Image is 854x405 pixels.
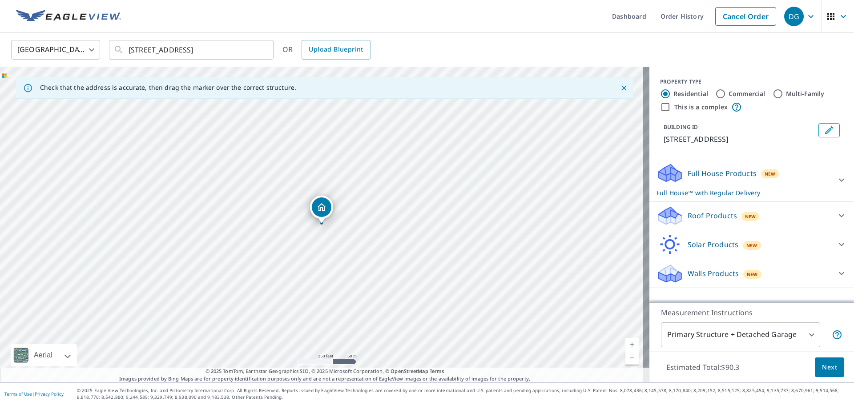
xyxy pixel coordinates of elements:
div: Aerial [11,344,77,366]
a: Upload Blueprint [302,40,370,60]
div: Roof ProductsNew [657,205,847,226]
p: Estimated Total: $90.3 [659,357,746,377]
div: PROPERTY TYPE [660,78,843,86]
p: Full House Products [688,168,757,179]
span: New [745,213,756,220]
div: Primary Structure + Detached Garage [661,322,820,347]
a: Privacy Policy [35,391,64,397]
p: © 2025 Eagle View Technologies, Inc. and Pictometry International Corp. All Rights Reserved. Repo... [77,387,850,401]
a: Terms of Use [4,391,32,397]
p: Check that the address is accurate, then drag the marker over the correct structure. [40,84,296,92]
p: Walls Products [688,268,739,279]
p: Roof Products [688,210,737,221]
span: New [747,271,758,278]
span: Upload Blueprint [309,44,363,55]
div: OR [282,40,371,60]
span: New [765,170,776,177]
span: Next [822,362,837,373]
img: EV Logo [16,10,121,23]
p: Solar Products [688,239,738,250]
div: Dropped pin, building 1, Residential property, 3535 S Memorial Ave Nags Head, NC 27959 [310,196,333,223]
a: OpenStreetMap [391,368,428,374]
button: Edit building 1 [818,123,840,137]
p: BUILDING ID [664,123,698,131]
button: Close [618,82,630,94]
p: Full House™ with Regular Delivery [657,188,831,197]
span: Your report will include the primary structure and a detached garage if one exists. [832,329,842,340]
p: [STREET_ADDRESS] [664,134,815,144]
div: Walls ProductsNew [657,263,847,284]
label: Residential [673,89,708,98]
div: Aerial [31,344,55,366]
div: Full House ProductsNewFull House™ with Regular Delivery [657,163,847,197]
label: Multi-Family [786,89,825,98]
div: Solar ProductsNew [657,234,847,255]
div: DG [784,7,804,26]
p: | [4,391,64,397]
a: Current Level 17, Zoom In [625,338,639,351]
label: Commercial [729,89,765,98]
label: This is a complex [674,103,728,112]
span: New [746,242,757,249]
div: [GEOGRAPHIC_DATA] [11,37,100,62]
p: Measurement Instructions [661,307,842,318]
a: Cancel Order [715,7,776,26]
a: Current Level 17, Zoom Out [625,351,639,365]
button: Next [815,357,844,377]
span: © 2025 TomTom, Earthstar Geographics SIO, © 2025 Microsoft Corporation, © [205,368,444,375]
a: Terms [430,368,444,374]
input: Search by address or latitude-longitude [129,37,255,62]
